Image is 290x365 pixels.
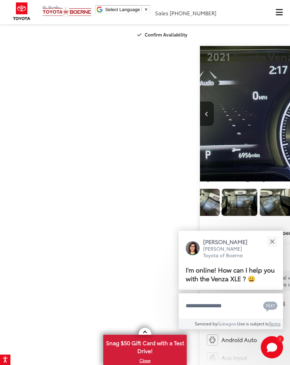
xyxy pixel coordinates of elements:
[265,234,280,249] button: Close
[134,29,193,41] button: Confirm Availability
[279,337,281,340] span: 1
[179,231,283,329] div: Close[PERSON_NAME][PERSON_NAME] Toyota of BoerneI'm online! How can I help you with the Venza XLE...
[261,336,283,358] button: Toggle Chat Window
[170,9,216,17] span: [PHONE_NUMBER]
[203,245,255,259] p: [PERSON_NAME] Toyota of Boerne
[155,9,168,17] span: Sales
[104,335,186,357] span: Snag $50 Gift Card with a Test Drive!
[222,189,257,216] a: Expand Photo 12
[207,334,218,346] img: Android Auto
[42,5,92,17] img: Vic Vaughan Toyota of Boerne
[184,189,219,216] a: Expand Photo 11
[203,238,255,245] p: [PERSON_NAME]
[186,265,275,283] span: I'm online! How can I help you with the Venza XLE ? 😀
[221,189,258,216] img: 2021 Toyota Venza XLE
[179,293,283,318] textarea: Type your message
[145,31,187,38] span: Confirm Availability
[237,321,269,326] span: Use is subject to
[144,7,148,12] span: ▼
[217,321,237,326] a: Gubagoo.
[195,321,217,326] span: Serviced by
[105,7,140,12] span: Select Language
[263,301,277,312] svg: Text
[261,298,280,314] button: Chat with SMS
[207,49,230,64] span: 2021
[269,321,281,326] a: Terms
[200,102,214,126] button: Previous image
[261,336,283,358] svg: Start Chat
[184,189,220,216] img: 2021 Toyota Venza XLE
[105,7,148,12] a: Select Language​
